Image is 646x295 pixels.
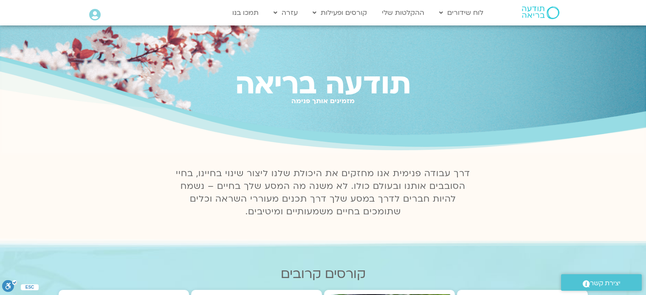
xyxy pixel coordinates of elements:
img: תודעה בריאה [522,6,559,19]
a: תמכו בנו [228,5,263,21]
p: דרך עבודה פנימית אנו מחזקים את היכולת שלנו ליצור שינוי בחיינו, בחיי הסובבים אותנו ובעולם כולו. לא... [171,167,475,218]
span: יצירת קשר [590,278,621,289]
a: עזרה [269,5,302,21]
a: קורסים ופעילות [308,5,371,21]
a: לוח שידורים [435,5,488,21]
a: ההקלטות שלי [378,5,429,21]
a: יצירת קשר [561,274,642,291]
h2: קורסים קרובים [59,267,588,281]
